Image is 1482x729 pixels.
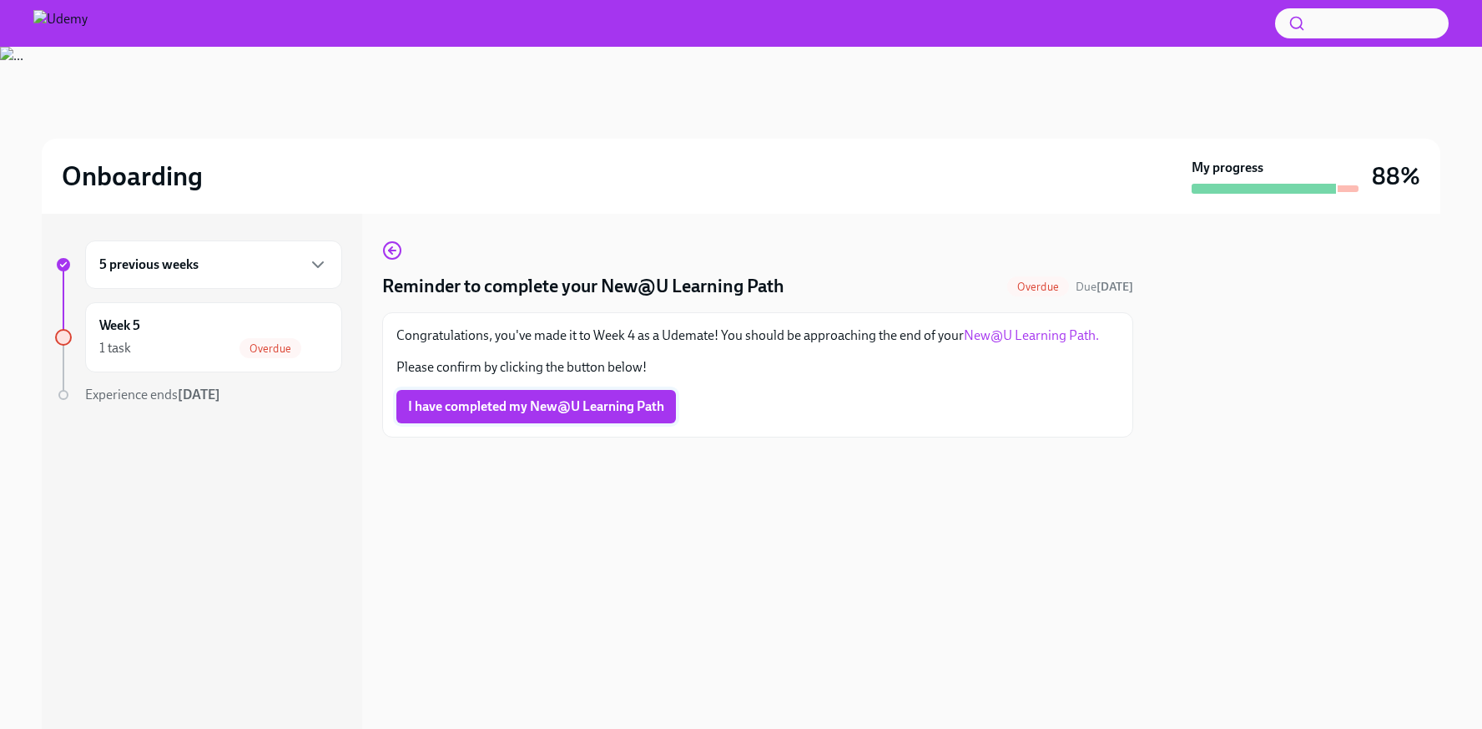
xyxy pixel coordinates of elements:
div: 1 task [99,339,131,357]
a: Week 51 taskOverdue [55,302,342,372]
h4: Reminder to complete your New@U Learning Path [382,274,784,299]
p: Please confirm by clicking the button below! [396,358,1119,377]
span: August 2nd, 2025 11:00 [1076,279,1133,295]
strong: [DATE] [178,387,220,402]
strong: My progress [1192,159,1263,177]
a: New@U Learning Path. [964,327,1099,343]
h2: Onboarding [62,159,203,193]
strong: [DATE] [1096,280,1133,294]
span: Overdue [1007,281,1069,293]
span: Due [1076,280,1133,294]
img: Udemy [33,10,88,37]
p: Congratulations, you've made it to Week 4 as a Udemate! You should be approaching the end of your [396,327,1119,345]
h6: 5 previous weeks [99,256,199,274]
h3: 88% [1372,161,1420,191]
span: I have completed my New@U Learning Path [408,398,664,415]
div: 5 previous weeks [85,240,342,289]
span: Overdue [239,342,301,355]
button: I have completed my New@U Learning Path [396,390,676,423]
span: Experience ends [85,387,220,402]
h6: Week 5 [99,316,140,335]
